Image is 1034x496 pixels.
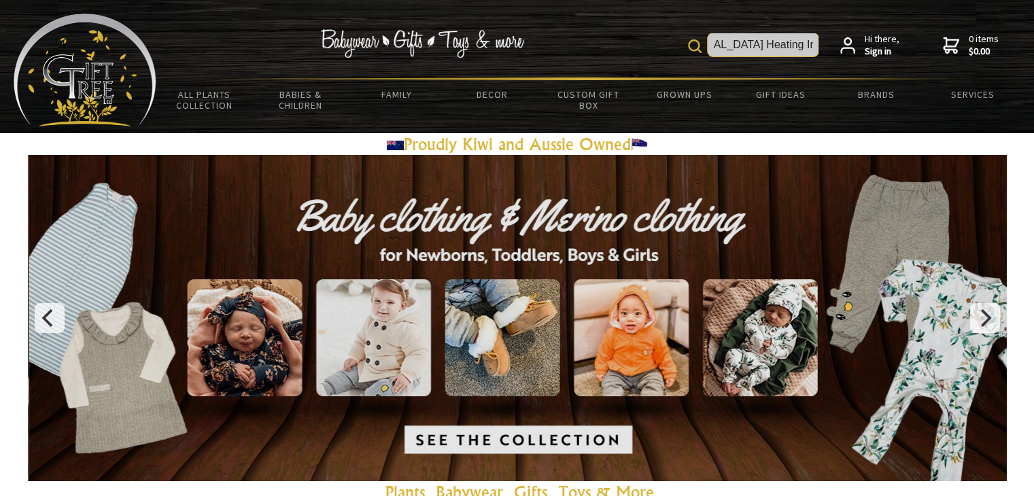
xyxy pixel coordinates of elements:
a: Services [925,80,1020,109]
a: Hi there,Sign in [840,33,899,57]
img: Babyware - Gifts - Toys and more... [14,14,156,126]
a: Babies & Children [252,80,348,120]
a: All Plants Collection [156,80,252,120]
strong: $0.00 [969,46,999,58]
input: Site Search [708,33,818,56]
a: Gift Ideas [732,80,828,109]
span: 0 items [969,33,999,57]
a: Brands [829,80,925,109]
span: Hi there, [865,33,899,57]
a: Custom Gift Box [540,80,636,120]
a: Proudly Kiwi and Aussie Owned [387,134,648,154]
img: product search [688,39,702,53]
a: 0 items$0.00 [943,33,999,57]
img: Babywear - Gifts - Toys & more [320,29,524,58]
strong: Sign in [865,46,899,58]
a: Decor [445,80,540,109]
a: Grown Ups [636,80,732,109]
button: Previous [35,303,65,333]
button: Next [970,303,1000,333]
a: Family [348,80,444,109]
